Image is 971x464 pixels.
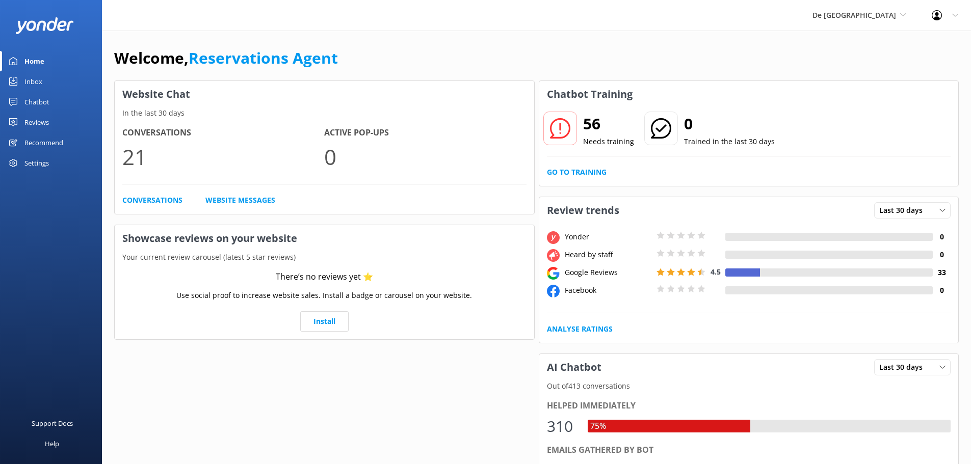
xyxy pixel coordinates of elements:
[115,107,534,119] p: In the last 30 days
[562,285,654,296] div: Facebook
[547,399,951,413] div: Helped immediately
[122,195,182,206] a: Conversations
[15,17,74,34] img: yonder-white-logo.png
[879,362,929,373] span: Last 30 days
[122,140,324,174] p: 21
[684,136,775,147] p: Trained in the last 30 days
[562,231,654,242] div: Yonder
[24,51,44,71] div: Home
[539,354,609,380] h3: AI Chatbot
[300,311,349,332] a: Install
[115,81,534,107] h3: Website Chat
[189,47,338,68] a: Reservations Agent
[588,420,609,433] div: 75%
[24,92,49,112] div: Chatbot
[122,126,324,140] h4: Conversations
[547,414,578,439] div: 310
[933,249,951,260] h4: 0
[539,197,627,224] h3: Review trends
[205,195,275,206] a: Website Messages
[45,433,59,454] div: Help
[115,252,534,263] p: Your current review carousel (latest 5 star reviews)
[539,380,959,392] p: Out of 413 conversations
[562,267,654,278] div: Google Reviews
[115,225,534,252] h3: Showcase reviews on your website
[547,323,613,335] a: Analyse Ratings
[32,413,73,433] div: Support Docs
[276,270,373,284] div: There’s no reviews yet ⭐
[176,290,472,301] p: Use social proof to increase website sales. Install a badge or carousel on your website.
[324,126,526,140] h4: Active Pop-ups
[24,153,49,173] div: Settings
[114,46,338,70] h1: Welcome,
[879,205,929,216] span: Last 30 days
[933,267,951,278] h4: 33
[539,81,640,107] h3: Chatbot Training
[24,132,63,153] div: Recommend
[583,112,634,136] h2: 56
[562,249,654,260] div: Heard by staff
[24,112,49,132] div: Reviews
[711,267,721,277] span: 4.5
[684,112,775,136] h2: 0
[547,444,951,457] div: Emails gathered by bot
[547,167,607,178] a: Go to Training
[933,231,951,242] h4: 0
[583,136,634,147] p: Needs training
[324,140,526,174] p: 0
[24,71,42,92] div: Inbox
[933,285,951,296] h4: 0
[812,10,896,20] span: De [GEOGRAPHIC_DATA]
